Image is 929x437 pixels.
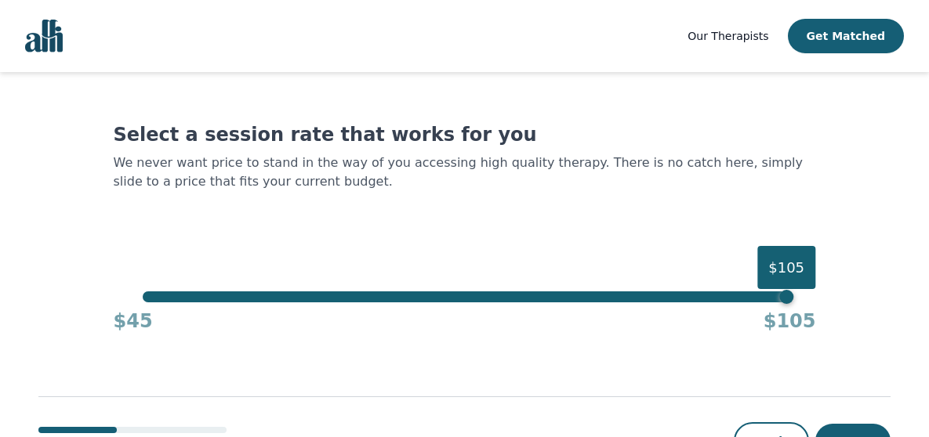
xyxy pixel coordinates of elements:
img: alli logo [25,20,63,52]
h4: $45 [114,309,153,334]
button: Get Matched [788,19,904,53]
span: Our Therapists [688,30,768,42]
h4: $105 [764,309,816,334]
div: $105 [757,246,815,289]
p: We never want price to stand in the way of you accessing high quality therapy. There is no catch ... [114,153,816,191]
h1: Select a session rate that works for you [114,122,816,147]
a: Our Therapists [688,27,768,45]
